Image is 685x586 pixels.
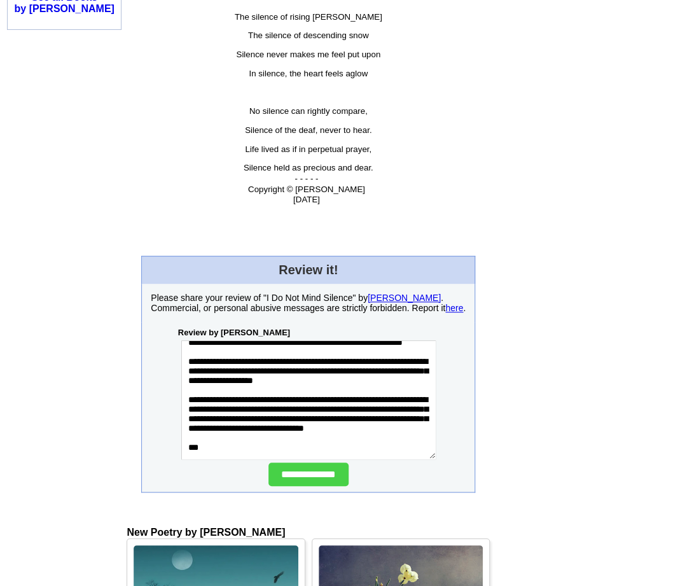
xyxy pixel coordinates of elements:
p: Please share your review of "I Do Not Mind Silence" by . Commercial, or personal abusive messages... [151,293,466,313]
span: No silence can rightly compare, [249,106,368,116]
span: Silence of the deaf, never to hear. [245,125,371,135]
a: here [445,303,463,313]
a: [PERSON_NAME] [368,293,441,303]
span: In silence, the heart feels aglow [249,69,368,78]
span: [DATE] [293,195,320,204]
span: [PERSON_NAME] [295,185,365,194]
b: Review by [PERSON_NAME] [178,328,290,337]
span: Silence never makes me feel put upon [236,50,380,59]
b: New Poetry by [PERSON_NAME] [127,527,285,538]
span: The silence of descending snow [248,31,369,40]
span: Life lived as if in perpetual prayer, [245,144,371,154]
span: Silence held as precious and dear. [244,163,373,172]
td: Review it! [142,256,475,284]
span: The silence of rising [PERSON_NAME] [235,12,382,22]
span: - - - - - [294,174,318,183]
span: Copyright © [248,185,365,194]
